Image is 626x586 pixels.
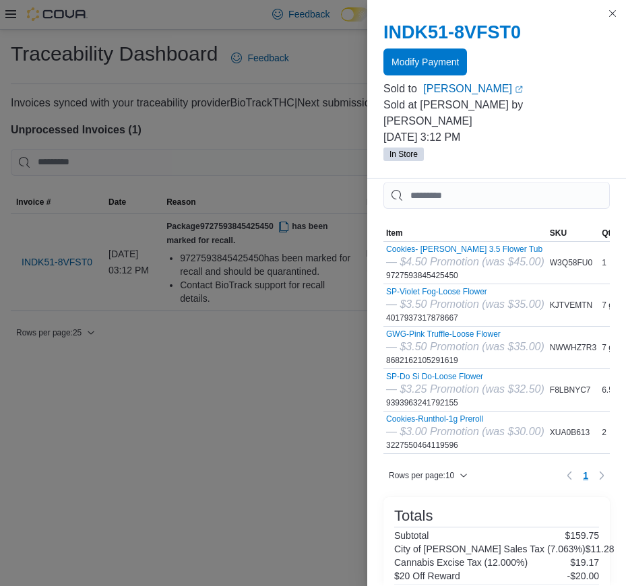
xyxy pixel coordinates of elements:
[561,465,610,486] nav: Pagination for table: MemoryTable from EuiInMemoryTable
[394,530,429,541] h6: Subtotal
[386,254,544,270] div: — $4.50 Promotion (was $45.00)
[386,414,544,424] button: Cookies-Runthol-1g Preroll
[383,467,473,484] button: Rows per page:10
[383,22,610,43] h2: INDK51-8VFST0
[383,81,420,97] div: Sold to
[423,81,610,97] a: [PERSON_NAME]External link
[383,48,467,75] button: Modify Payment
[570,557,599,568] p: $19.17
[565,530,599,541] p: $159.75
[567,571,599,581] p: -$20.00
[550,342,596,353] span: NWWHZ7R3
[386,245,544,281] div: 9727593845425450
[550,257,592,268] span: W3Q58FU0
[386,381,544,397] div: — $3.25 Promotion (was $32.50)
[383,97,610,129] p: Sold at [PERSON_NAME] by [PERSON_NAME]
[394,571,460,581] h6: $20 Off Reward
[547,225,599,241] button: SKU
[386,245,544,254] button: Cookies- [PERSON_NAME] 3.5 Flower Tub
[604,5,621,22] button: Close this dialog
[577,465,594,486] ul: Pagination for table: MemoryTable from EuiInMemoryTable
[386,372,544,408] div: 9393963241792155
[583,469,588,482] span: 1
[599,339,623,356] div: 7 g
[561,467,577,484] button: Previous page
[383,182,610,209] input: This is a search bar. As you type, the results lower in the page will automatically filter.
[577,465,594,486] button: Page 1 of 1
[550,300,592,311] span: KJTVEMTN
[389,148,418,160] span: In Store
[386,424,544,440] div: — $3.00 Promotion (was $30.00)
[383,148,424,161] span: In Store
[550,385,591,395] span: F8LBNYC7
[550,228,567,238] span: SKU
[586,544,615,554] p: $11.28
[386,296,544,313] div: — $3.50 Promotion (was $35.00)
[383,129,610,145] p: [DATE] 3:12 PM
[386,372,544,381] button: SP-Do Si Do-Loose Flower
[386,287,544,323] div: 4017937317878667
[594,467,610,484] button: Next page
[386,414,544,451] div: 3227550464119596
[599,297,623,313] div: 7 g
[550,427,590,438] span: XUA0B613
[383,225,547,241] button: Item
[515,86,523,94] svg: External link
[602,228,615,238] span: Qty
[394,557,528,568] h6: Cannabis Excise Tax (12.000%)
[386,228,403,238] span: Item
[392,55,459,69] span: Modify Payment
[394,544,586,554] h6: City of [PERSON_NAME] Sales Tax (7.063%)
[386,329,544,339] button: GWG-Pink Truffle-Loose Flower
[386,329,544,366] div: 8682162105291619
[389,470,454,481] span: Rows per page : 10
[599,382,623,398] div: 6.5 g
[599,255,623,271] div: 1
[386,287,544,296] button: SP-Violet Fog-Loose Flower
[386,339,544,355] div: — $3.50 Promotion (was $35.00)
[599,424,623,441] div: 2
[599,225,623,241] button: Qty
[394,508,433,524] h3: Totals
